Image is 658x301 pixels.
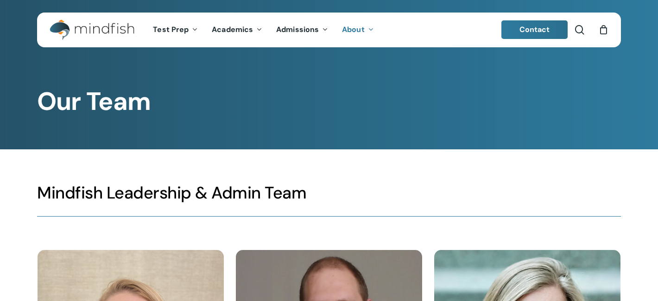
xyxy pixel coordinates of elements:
header: Main Menu [37,13,621,47]
a: Admissions [269,26,335,34]
a: Academics [205,26,269,34]
span: Contact [519,25,550,34]
a: Contact [501,20,568,39]
a: Test Prep [146,26,205,34]
h1: Our Team [37,87,621,116]
nav: Main Menu [146,13,380,47]
a: About [335,26,381,34]
span: Admissions [276,25,319,34]
h3: Mindfish Leadership & Admin Team [37,182,621,204]
a: Cart [598,25,608,35]
span: Test Prep [153,25,189,34]
span: Academics [212,25,253,34]
span: About [342,25,365,34]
